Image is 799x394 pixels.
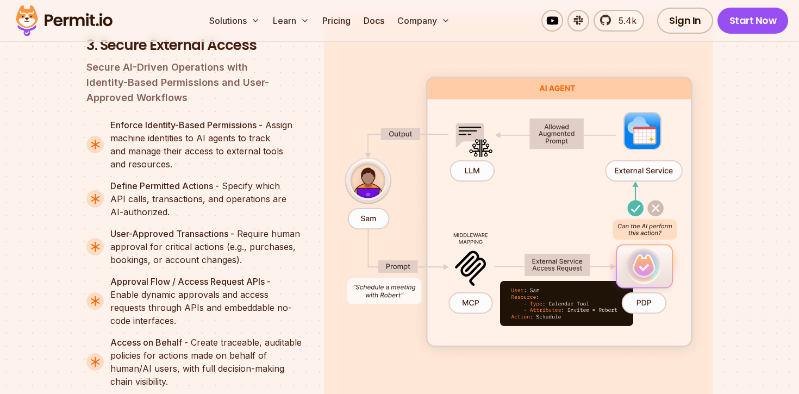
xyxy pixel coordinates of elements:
strong: Access on Behalf - [110,337,188,348]
strong: User-Approved Transactions - [110,228,234,239]
a: Pricing [318,10,355,32]
p: Specify which API calls, transactions, and operations are AI-authorized. [110,179,307,218]
strong: Define Permitted Actions - [110,180,219,191]
button: Solutions [205,10,264,32]
p: Secure AI-Driven Operations with Identity-Based Permissions and User-Approved Workflows [86,60,307,105]
span: 5.4k [612,14,636,27]
button: Company [393,10,454,32]
p: Require human approval for critical actions (e.g., purchases, bookings, or account changes). [110,227,307,266]
a: Docs [359,10,389,32]
img: Permit logo [11,2,117,39]
p: Enable dynamic approvals and access requests through APIs and embeddable no-code interfaces. [110,275,307,327]
a: 5.4k [594,10,644,32]
p: Create traceable, auditable policies for actions made on behalf of human/AI users, with full deci... [110,336,307,388]
p: Assign machine identities to AI agents to track and manage their access to external tools and res... [110,118,307,171]
strong: Enforce Identity-Based Permissions - [110,120,263,130]
a: Sign In [657,8,713,34]
button: Learn [269,10,314,32]
h3: 3. Secure External Access [86,36,307,55]
strong: Approval Flow / Access Request APIs - [110,276,271,287]
a: Start Now [717,8,789,34]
